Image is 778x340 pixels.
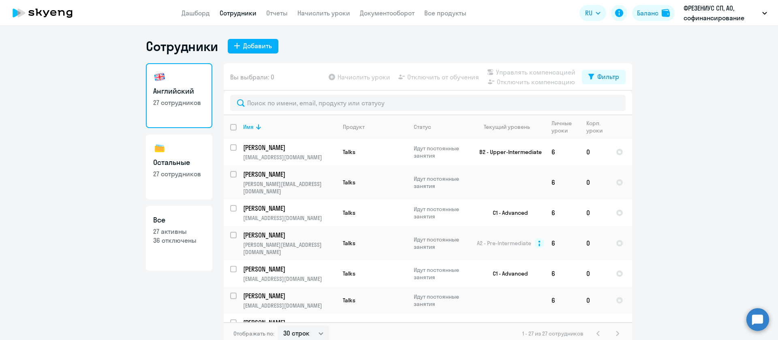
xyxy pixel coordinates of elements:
[233,330,274,337] span: Отображать по:
[243,154,336,161] p: [EMAIL_ADDRESS][DOMAIN_NAME]
[545,139,580,165] td: 6
[414,175,469,190] p: Идут постоянные занятия
[243,291,336,300] a: [PERSON_NAME]
[343,123,365,130] div: Продукт
[586,120,604,134] div: Корп. уроки
[266,9,288,17] a: Отчеты
[545,199,580,226] td: 6
[477,239,531,247] span: A2 - Pre-Intermediate
[146,206,212,271] a: Все27 активны36 отключены
[343,270,355,277] span: Talks
[243,170,336,179] a: [PERSON_NAME]
[637,8,658,18] div: Баланс
[680,3,771,23] button: ФРЕЗЕНИУС СП, АО, софинансирование
[484,123,530,130] div: Текущий уровень
[545,165,580,199] td: 6
[580,199,609,226] td: 0
[470,139,545,165] td: B2 - Upper-Intermediate
[597,72,619,81] div: Фильтр
[551,120,579,134] div: Личные уроки
[230,72,274,82] span: Вы выбрали: 0
[243,123,336,130] div: Имя
[243,143,335,152] p: [PERSON_NAME]
[243,180,336,195] p: [PERSON_NAME][EMAIL_ADDRESS][DOMAIN_NAME]
[153,98,205,107] p: 27 сотрудников
[243,318,335,327] p: [PERSON_NAME]
[360,9,415,17] a: Документооборот
[146,63,212,128] a: Английский27 сотрудников
[632,5,675,21] button: Балансbalance
[586,120,609,134] div: Корп. уроки
[545,260,580,287] td: 6
[153,215,205,225] h3: Все
[424,9,466,17] a: Все продукты
[585,8,592,18] span: RU
[414,266,469,281] p: Идут постоянные занятия
[545,226,580,260] td: 6
[153,169,205,178] p: 27 сотрудников
[243,291,335,300] p: [PERSON_NAME]
[153,71,166,83] img: english
[580,287,609,314] td: 0
[343,297,355,304] span: Talks
[146,38,218,54] h1: Сотрудники
[343,123,407,130] div: Продукт
[182,9,210,17] a: Дашборд
[243,241,336,256] p: [PERSON_NAME][EMAIL_ADDRESS][DOMAIN_NAME]
[343,239,355,247] span: Talks
[243,265,335,274] p: [PERSON_NAME]
[228,39,278,53] button: Добавить
[684,3,759,23] p: ФРЕЗЕНИУС СП, АО, софинансирование
[243,204,336,213] a: [PERSON_NAME]
[414,205,469,220] p: Идут постоянные занятия
[153,236,205,245] p: 36 отключены
[243,318,336,327] a: [PERSON_NAME]
[243,275,336,282] p: [EMAIL_ADDRESS][DOMAIN_NAME]
[243,143,336,152] a: [PERSON_NAME]
[220,9,256,17] a: Сотрудники
[153,227,205,236] p: 27 активны
[243,170,335,179] p: [PERSON_NAME]
[153,157,205,168] h3: Остальные
[243,204,335,213] p: [PERSON_NAME]
[414,123,431,130] div: Статус
[243,214,336,222] p: [EMAIL_ADDRESS][DOMAIN_NAME]
[146,135,212,199] a: Остальные27 сотрудников
[580,139,609,165] td: 0
[414,145,469,159] p: Идут постоянные занятия
[230,95,626,111] input: Поиск по имени, email, продукту или статусу
[414,293,469,308] p: Идут постоянные занятия
[522,330,583,337] span: 1 - 27 из 27 сотрудников
[243,123,254,130] div: Имя
[545,287,580,314] td: 6
[580,165,609,199] td: 0
[580,260,609,287] td: 0
[579,5,606,21] button: RU
[343,209,355,216] span: Talks
[243,231,336,239] a: [PERSON_NAME]
[243,231,335,239] p: [PERSON_NAME]
[243,302,336,309] p: [EMAIL_ADDRESS][DOMAIN_NAME]
[476,123,545,130] div: Текущий уровень
[243,41,272,51] div: Добавить
[414,123,469,130] div: Статус
[153,86,205,96] h3: Английский
[153,142,166,155] img: others
[470,199,545,226] td: C1 - Advanced
[297,9,350,17] a: Начислить уроки
[580,226,609,260] td: 0
[414,236,469,250] p: Идут постоянные занятия
[582,70,626,84] button: Фильтр
[470,260,545,287] td: C1 - Advanced
[343,148,355,156] span: Talks
[551,120,574,134] div: Личные уроки
[243,265,336,274] a: [PERSON_NAME]
[343,179,355,186] span: Talks
[662,9,670,17] img: balance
